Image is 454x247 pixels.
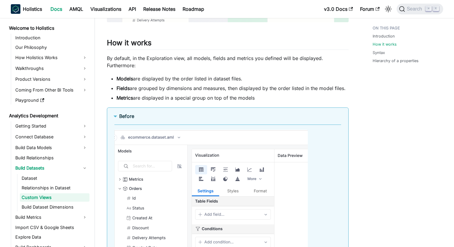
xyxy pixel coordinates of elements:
[117,75,349,82] li: are displayed by the order listed in dataset files.
[14,154,89,162] a: Build Relationships
[117,85,349,92] li: are grouped by dimensions and measures, then displayed by the order listed in the model files.
[117,95,133,101] strong: Metrics
[47,4,66,14] a: Docs
[397,4,443,14] button: Search (Command+K)
[14,53,89,62] a: How Holistics Works
[5,18,95,247] nav: Docs sidebar
[14,233,89,241] a: Explore Data
[14,96,89,104] a: Playground
[117,94,349,101] li: are displayed in a special group on top of the models
[373,41,397,47] a: How it works
[356,4,383,14] a: Forum
[14,64,89,73] a: Walkthroughs
[373,33,395,39] a: Introduction
[20,203,89,211] a: Build Dataset Dimensions
[20,184,89,192] a: Relationships in Dataset
[66,4,87,14] a: AMQL
[20,174,89,182] a: Dataset
[119,113,134,119] b: Before
[383,4,393,14] button: Switch between dark and light mode (currently light mode)
[117,85,130,91] strong: Fields
[179,4,208,14] a: Roadmap
[7,24,89,32] a: Welcome to Holistics
[14,121,89,131] a: Getting Started
[87,4,125,14] a: Visualizations
[14,143,89,152] a: Build Data Models
[11,4,20,14] img: Holistics
[23,5,42,13] b: Holistics
[14,132,89,142] a: Connect Database
[14,163,89,173] a: Build Datasets
[14,74,89,84] a: Product Versions
[425,6,431,11] kbd: ⌘
[7,112,89,120] a: Analytics Development
[14,85,89,95] a: Coming From Other BI Tools
[320,4,356,14] a: v3.0 Docs
[433,6,439,11] kbd: K
[11,4,42,14] a: HolisticsHolistics
[107,38,349,50] h2: How it works
[125,4,140,14] a: API
[14,212,89,222] a: Build Metrics
[140,4,179,14] a: Release Notes
[14,223,89,232] a: Import CSV & Google Sheets
[114,113,341,120] summary: Before
[14,34,89,42] a: Introduction
[20,193,89,202] a: Custom Views
[117,76,133,82] strong: Models
[107,55,349,69] p: By default, in the Exploration view, all models, fields and metrics you defined will be displayed...
[373,50,385,56] a: Syntax
[373,58,419,64] a: Hierarchy of a properties
[14,43,89,52] a: Our Philosophy
[405,6,426,12] span: Search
